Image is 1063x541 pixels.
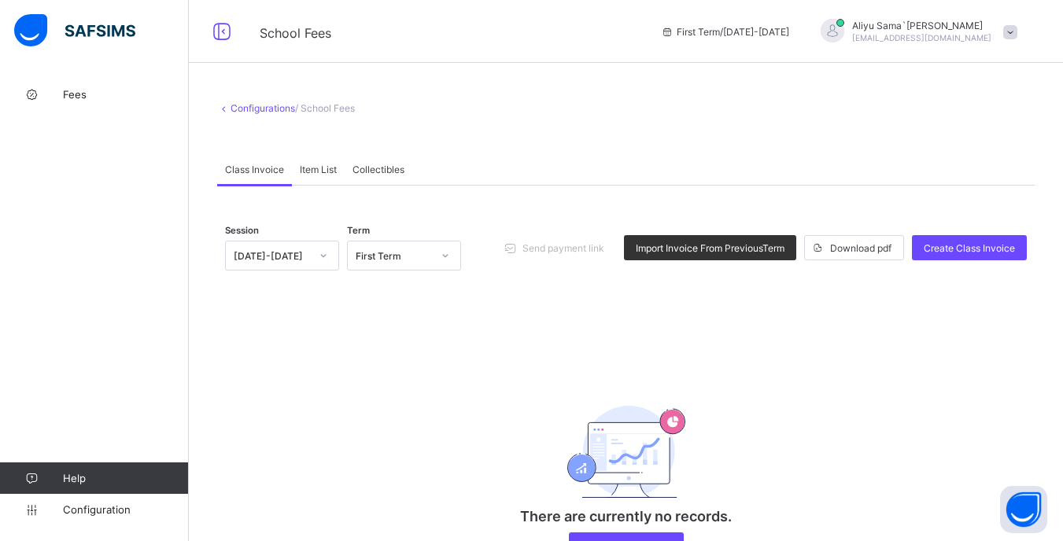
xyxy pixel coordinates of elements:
[231,102,295,114] a: Configurations
[636,242,784,254] span: Import Invoice From Previous Term
[852,33,991,42] span: [EMAIL_ADDRESS][DOMAIN_NAME]
[522,242,604,254] span: Send payment link
[14,14,135,47] img: safsims
[347,225,370,236] span: Term
[295,102,355,114] span: / School Fees
[924,242,1015,254] span: Create Class Invoice
[356,250,432,262] div: First Term
[352,164,404,175] span: Collectibles
[225,225,259,236] span: Session
[234,250,310,262] div: [DATE]-[DATE]
[661,26,789,38] span: session/term information
[260,25,331,41] span: School Fees
[63,472,188,484] span: Help
[225,164,284,175] span: Class Invoice
[63,503,188,516] span: Configuration
[805,19,1025,45] div: Aliyu Sama`ila
[1000,486,1047,533] button: Open asap
[63,88,189,101] span: Fees
[300,164,337,175] span: Item List
[469,508,784,524] p: There are currently no records.
[567,406,685,498] img: academics.830fd61bc8807c8ddf7a6434d507d981.svg
[830,242,891,254] span: Download pdf
[852,20,991,31] span: Aliyu Sama`[PERSON_NAME]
